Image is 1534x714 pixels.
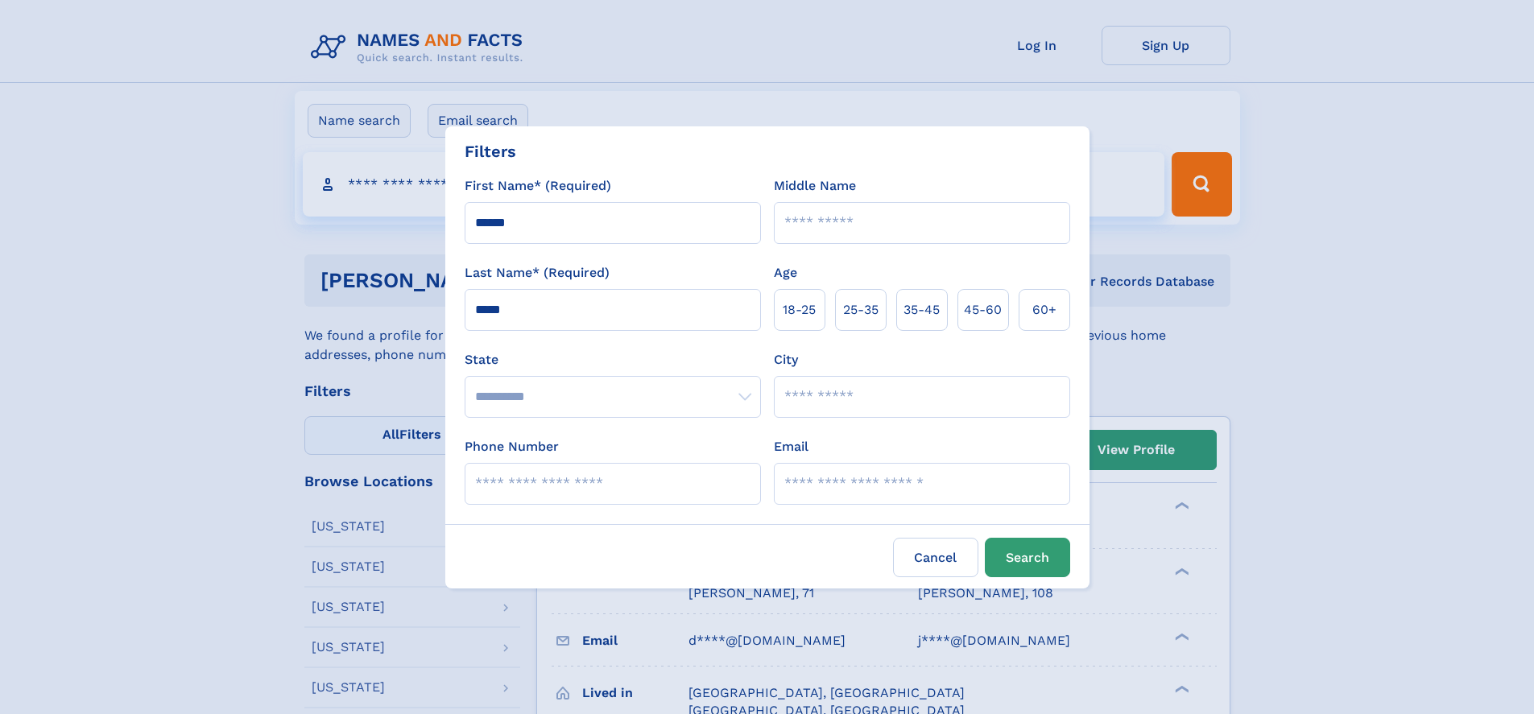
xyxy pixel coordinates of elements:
[465,263,610,283] label: Last Name* (Required)
[465,350,761,369] label: State
[465,176,611,196] label: First Name* (Required)
[893,538,978,577] label: Cancel
[903,300,940,320] span: 35‑45
[783,300,816,320] span: 18‑25
[465,437,559,456] label: Phone Number
[774,263,797,283] label: Age
[465,139,516,163] div: Filters
[964,300,1002,320] span: 45‑60
[774,437,808,456] label: Email
[1032,300,1056,320] span: 60+
[985,538,1070,577] button: Search
[843,300,879,320] span: 25‑35
[774,176,856,196] label: Middle Name
[774,350,798,369] label: City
